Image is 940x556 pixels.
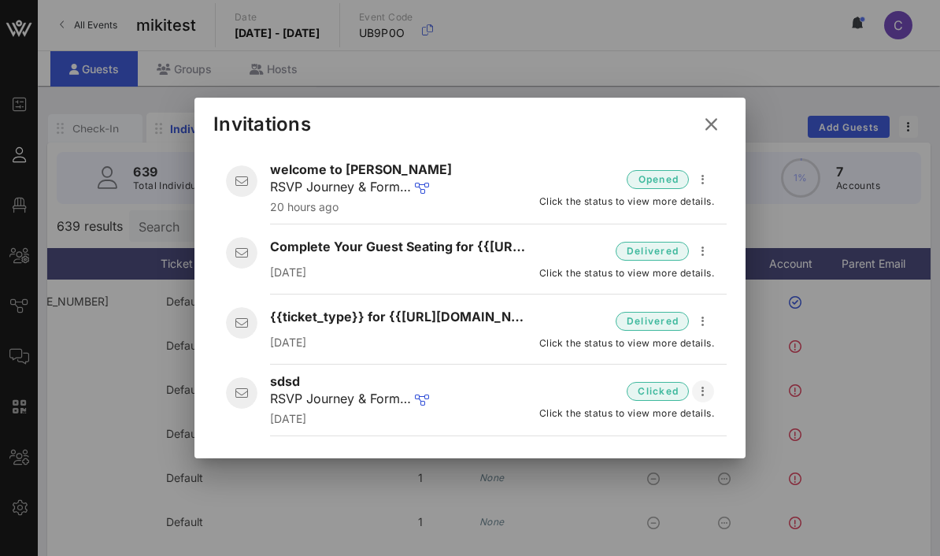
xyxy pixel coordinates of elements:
[270,177,527,199] p: RSVP Journey & Form…
[270,389,527,411] p: RSVP Journey & Form…
[270,162,527,199] div: welcome to [PERSON_NAME]
[627,165,689,194] button: opened
[626,243,679,259] span: delivered
[637,384,679,399] span: clicked
[626,313,679,329] span: delivered
[270,266,527,280] div: [DATE]
[270,413,527,426] div: [DATE]
[637,172,679,187] span: opened
[616,237,690,265] button: delivered
[539,406,714,421] span: Click the status to view more details.
[270,239,527,254] div: Complete Your Guest Seating for {{[URL][DOMAIN_NAME]}}
[616,307,690,335] button: delivered
[539,265,714,281] span: Click the status to view more details.
[270,336,527,350] div: [DATE]
[270,374,527,411] div: sdsd
[270,201,527,214] div: 20 hours ago
[270,310,527,324] div: {{ticket_type}} for {{[URL][DOMAIN_NAME]}}
[627,377,689,406] button: clicked
[539,335,714,351] span: Click the status to view more details.
[213,113,311,136] div: Invitations
[539,194,714,209] span: Click the status to view more details.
